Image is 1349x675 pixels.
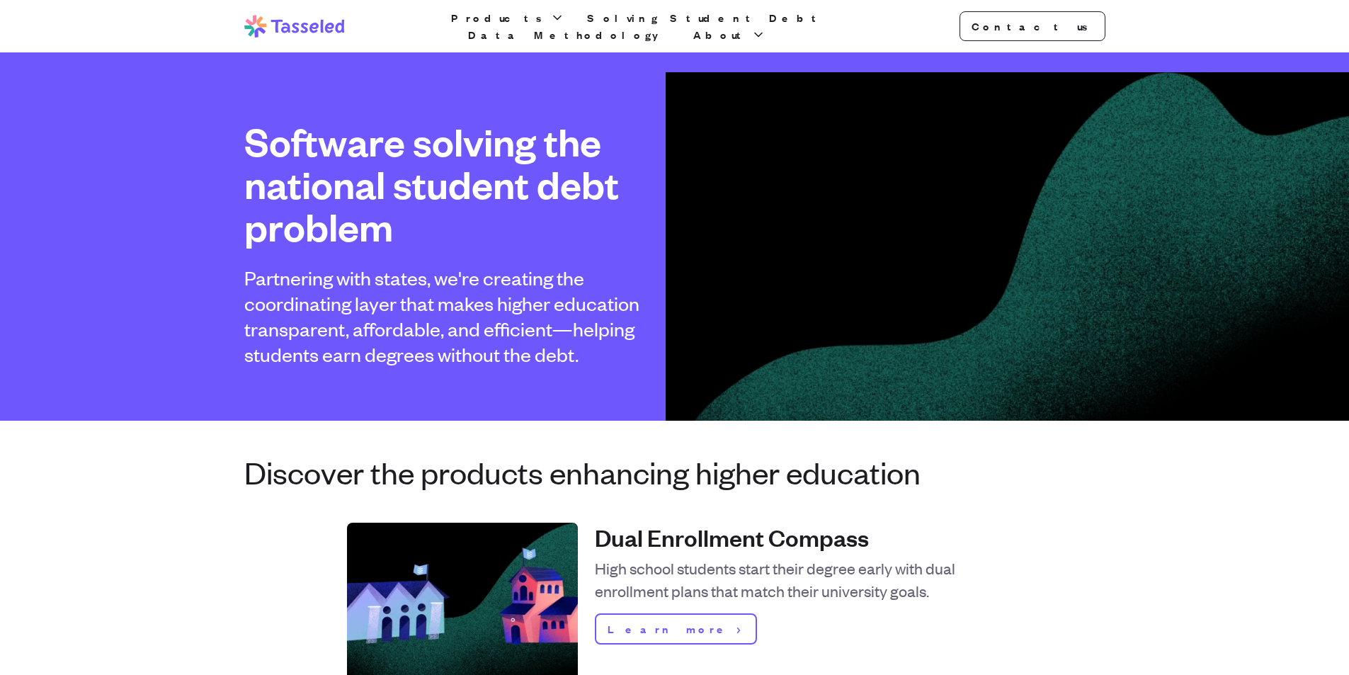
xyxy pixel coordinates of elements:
button: Products [448,9,567,26]
a: Learn more [595,613,757,645]
span: About [693,26,749,43]
h1: Software solving the national student debt problem [244,120,652,248]
h2: Partnering with states, we're creating the coordinating layer that makes higher education transpa... [244,265,652,367]
p: High school students start their degree early with dual enrollment plans that match their univers... [595,557,1003,602]
span: Products [451,9,547,26]
span: Learn more [608,620,732,637]
h3: Discover the products enhancing higher education [244,455,1105,489]
a: Contact us [960,11,1105,41]
a: Solving Student Debt [584,9,826,26]
button: About [690,26,768,43]
h4: Dual Enrollment Compass [595,523,1003,551]
a: Data Methodology [465,26,673,43]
